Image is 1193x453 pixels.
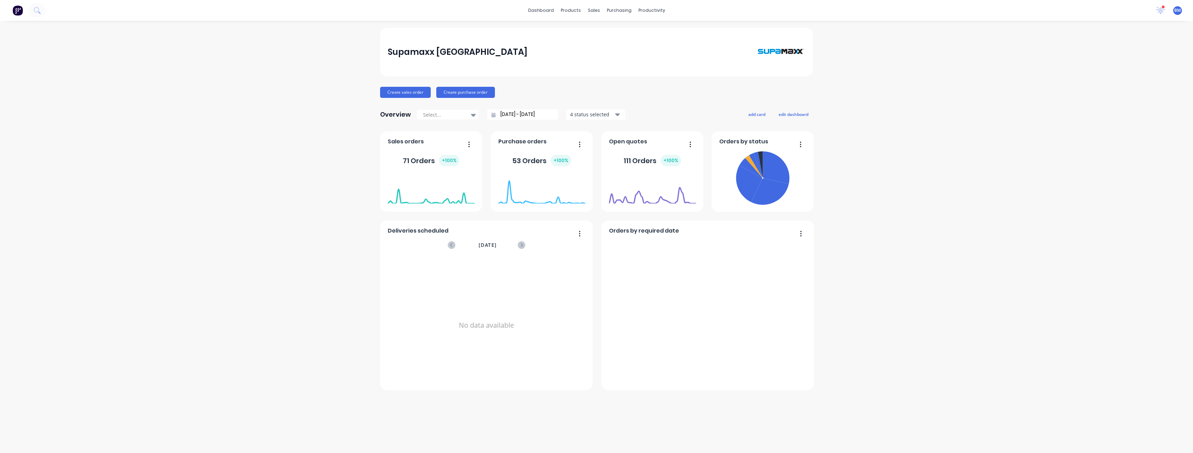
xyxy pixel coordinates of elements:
div: Supamaxx [GEOGRAPHIC_DATA] [388,45,527,59]
span: Orders by status [719,137,768,146]
div: No data available [388,258,585,393]
div: purchasing [603,5,635,16]
div: + 100 % [439,155,460,166]
span: BM [1174,7,1181,14]
span: Sales orders [388,137,424,146]
div: 4 status selected [570,111,614,118]
div: sales [584,5,603,16]
button: Create purchase order [436,87,495,98]
span: Purchase orders [498,137,547,146]
button: 4 status selected [566,109,625,120]
span: [DATE] [479,241,497,249]
div: + 100 % [551,155,571,166]
div: 71 Orders [403,155,460,166]
div: 111 Orders [624,155,681,166]
div: Overview [380,108,411,121]
a: dashboard [525,5,557,16]
img: Supamaxx Australia [757,35,805,69]
span: Orders by required date [609,227,679,235]
div: + 100 % [661,155,681,166]
div: productivity [635,5,669,16]
button: edit dashboard [774,110,813,119]
span: Open quotes [609,137,647,146]
img: Factory [12,5,23,16]
button: add card [744,110,770,119]
div: 53 Orders [512,155,571,166]
div: products [557,5,584,16]
button: Create sales order [380,87,431,98]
